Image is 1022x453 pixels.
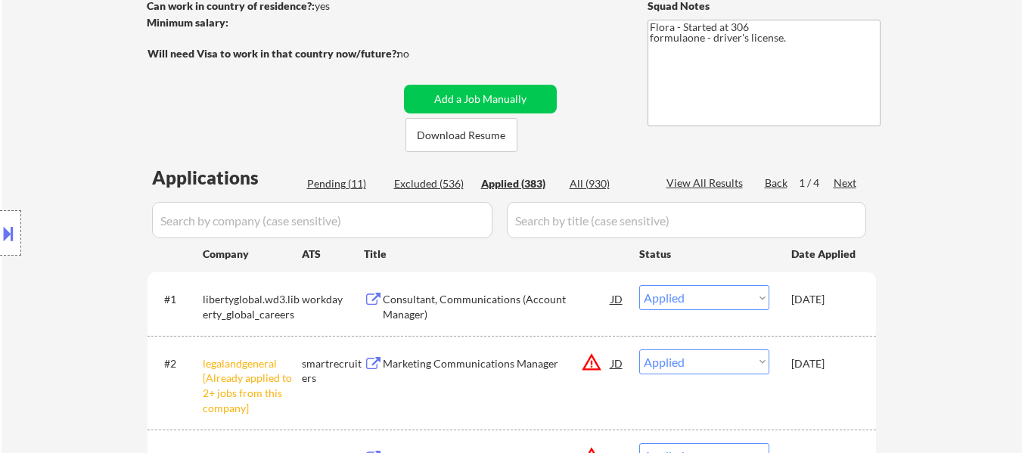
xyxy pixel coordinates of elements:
div: JD [610,285,625,312]
div: ATS [302,247,364,262]
button: Add a Job Manually [404,85,557,113]
div: Marketing Communications Manager [383,356,611,371]
div: JD [610,349,625,377]
div: Applied (383) [481,176,557,191]
div: Excluded (536) [394,176,470,191]
div: 1 / 4 [799,175,834,191]
div: Consultant, Communications (Account Manager) [383,292,611,321]
div: View All Results [666,175,747,191]
div: Next [834,175,858,191]
div: All (930) [570,176,645,191]
div: Title [364,247,625,262]
button: warning_amber [581,352,602,373]
div: legalandgeneral [Already applied to 2+ jobs from this company] [203,356,302,415]
div: Pending (11) [307,176,383,191]
div: Date Applied [791,247,858,262]
div: smartrecruiters [302,356,364,386]
strong: Will need Visa to work in that country now/future?: [148,47,399,60]
div: [DATE] [791,292,858,307]
div: Back [765,175,789,191]
button: Download Resume [405,118,517,152]
div: Status [639,240,769,267]
div: no [397,46,440,61]
div: [DATE] [791,356,858,371]
input: Search by company (case sensitive) [152,202,492,238]
strong: Minimum salary: [147,16,228,29]
input: Search by title (case sensitive) [507,202,866,238]
div: workday [302,292,364,307]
